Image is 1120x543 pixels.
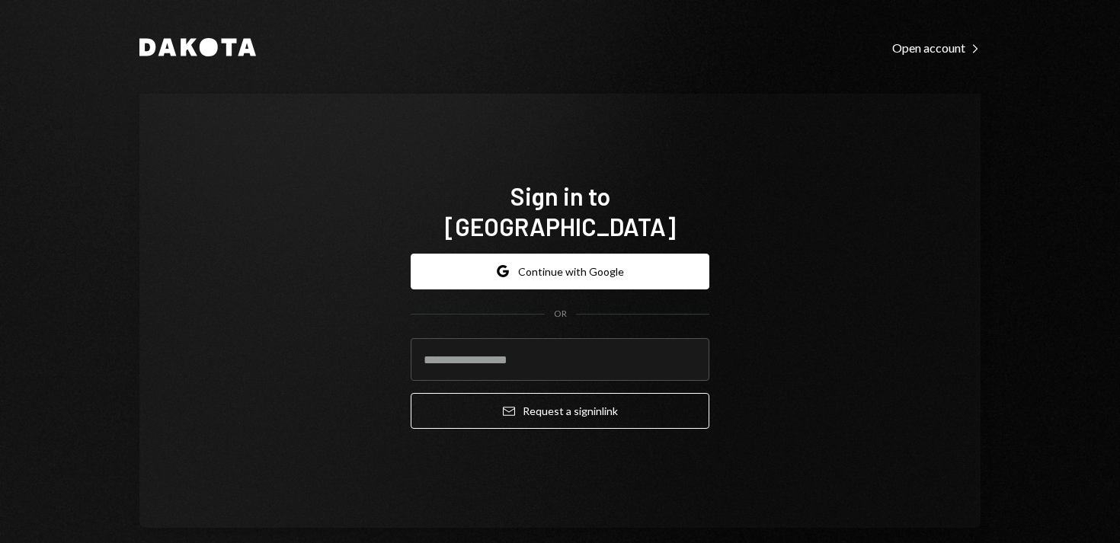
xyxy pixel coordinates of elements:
[892,39,981,56] a: Open account
[892,40,981,56] div: Open account
[411,254,709,289] button: Continue with Google
[411,180,709,241] h1: Sign in to [GEOGRAPHIC_DATA]
[411,393,709,429] button: Request a signinlink
[554,308,567,321] div: OR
